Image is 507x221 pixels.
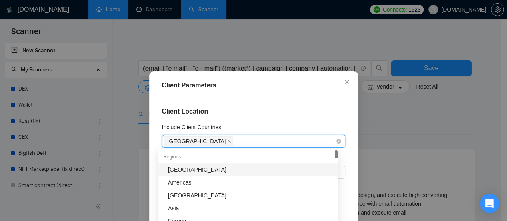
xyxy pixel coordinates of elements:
span: United States [164,136,234,146]
div: Regions [158,150,338,163]
div: Antarctica [158,189,338,202]
div: [GEOGRAPHIC_DATA] [168,191,333,200]
span: close [227,139,231,143]
div: Asia [158,202,338,215]
div: Asia [168,204,333,213]
button: Close [336,71,358,93]
div: [GEOGRAPHIC_DATA] [168,165,333,174]
div: Client Parameters [162,81,345,90]
span: close-circle [336,139,341,144]
h5: Include Client Countries [162,123,222,132]
span: close [344,79,350,85]
span: [GEOGRAPHIC_DATA] [168,137,226,146]
div: Open Intercom Messenger [480,194,499,213]
h4: Client Location [162,107,345,116]
div: Americas [158,176,338,189]
div: Africa [158,163,338,176]
div: Americas [168,178,333,187]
